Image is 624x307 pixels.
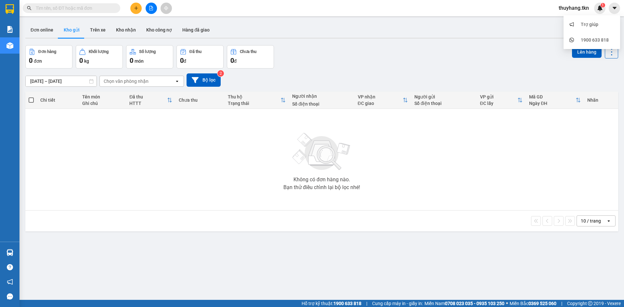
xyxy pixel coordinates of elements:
[25,22,58,38] button: Đơn online
[597,5,603,11] img: icon-new-feature
[366,300,367,307] span: |
[612,5,617,11] span: caret-down
[506,302,508,305] span: ⚪️
[553,4,594,12] span: thuyhang.tkn
[293,177,350,182] div: Không có đơn hàng nào.
[581,36,609,44] div: 1900 633 818
[146,3,157,14] button: file-add
[355,92,411,109] th: Toggle SortBy
[180,57,184,64] span: 0
[26,76,97,86] input: Select a date range.
[358,94,403,99] div: VP nhận
[175,79,180,84] svg: open
[569,38,574,42] span: whats-app
[6,42,13,49] img: warehouse-icon
[149,6,153,10] span: file-add
[292,94,351,99] div: Người nhận
[372,300,423,307] span: Cung cấp máy in - giấy in:
[34,58,42,64] span: đơn
[79,57,83,64] span: 0
[227,45,274,69] button: Chưa thu0đ
[135,58,144,64] span: món
[510,300,556,307] span: Miền Bắc
[302,300,361,307] span: Hỗ trợ kỹ thuật:
[104,78,149,84] div: Chọn văn phòng nhận
[230,57,234,64] span: 0
[141,22,177,38] button: Kho công nợ
[6,4,14,14] img: logo-vxr
[225,92,289,109] th: Toggle SortBy
[129,101,167,106] div: HTTT
[528,301,556,306] strong: 0369 525 060
[228,94,280,99] div: Thu hộ
[588,301,592,306] span: copyright
[572,46,602,58] button: Lên hàng
[36,5,112,12] input: Tìm tên, số ĐT hoặc mã đơn
[445,301,504,306] strong: 0708 023 035 - 0935 103 250
[477,92,526,109] th: Toggle SortBy
[177,22,215,38] button: Hàng đã giao
[609,3,620,14] button: caret-down
[7,279,13,285] span: notification
[82,94,123,99] div: Tên món
[480,101,517,106] div: ĐC lấy
[529,94,576,99] div: Mã GD
[414,101,473,106] div: Số điện thoại
[126,45,173,69] button: Số lượng0món
[126,92,175,109] th: Toggle SortBy
[38,49,56,54] div: Đơn hàng
[358,101,403,106] div: ĐC giao
[82,101,123,106] div: Ghi chú
[424,300,504,307] span: Miền Nam
[184,58,186,64] span: đ
[569,22,574,27] span: notification
[234,58,237,64] span: đ
[217,70,224,77] sup: 2
[27,6,32,10] span: search
[85,22,111,38] button: Trên xe
[134,6,138,10] span: plus
[602,3,604,7] span: 1
[40,97,75,103] div: Chi tiết
[58,22,85,38] button: Kho gửi
[414,94,473,99] div: Người gửi
[581,21,598,28] div: Trợ giúp
[480,94,517,99] div: VP gửi
[289,129,354,174] img: svg+xml;base64,PHN2ZyBjbGFzcz0ibGlzdC1wbHVnX19zdmciIHhtbG5zPSJodHRwOi8vd3d3LnczLm9yZy8yMDAwL3N2Zy...
[89,49,109,54] div: Khối lượng
[7,293,13,300] span: message
[187,73,221,87] button: Bộ lọc
[129,94,167,99] div: Đã thu
[581,218,601,224] div: 10 / trang
[176,45,224,69] button: Đã thu0đ
[240,49,256,54] div: Chưa thu
[587,97,615,103] div: Nhãn
[7,264,13,270] span: question-circle
[333,301,361,306] strong: 1900 633 818
[526,92,584,109] th: Toggle SortBy
[25,45,72,69] button: Đơn hàng0đơn
[76,45,123,69] button: Khối lượng0kg
[6,249,13,256] img: warehouse-icon
[111,22,141,38] button: Kho nhận
[29,57,32,64] span: 0
[164,6,168,10] span: aim
[6,26,13,33] img: solution-icon
[529,101,576,106] div: Ngày ĐH
[139,49,156,54] div: Số lượng
[179,97,221,103] div: Chưa thu
[130,3,142,14] button: plus
[601,3,605,7] sup: 1
[292,101,351,107] div: Số điện thoại
[228,101,280,106] div: Trạng thái
[606,218,611,224] svg: open
[84,58,89,64] span: kg
[189,49,201,54] div: Đã thu
[283,185,360,190] div: Bạn thử điều chỉnh lại bộ lọc nhé!
[130,57,133,64] span: 0
[161,3,172,14] button: aim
